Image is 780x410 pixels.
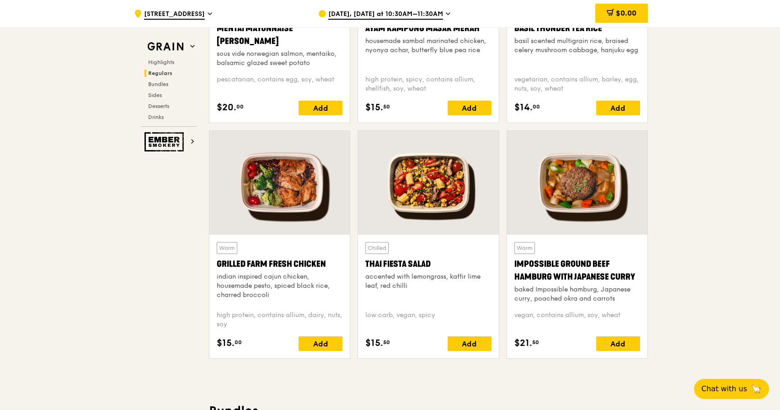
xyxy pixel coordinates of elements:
div: Impossible Ground Beef Hamburg with Japanese Curry [514,258,640,283]
div: pescatarian, contains egg, soy, wheat [217,75,342,93]
div: high protein, spicy, contains allium, shellfish, soy, wheat [365,75,491,93]
div: Thai Fiesta Salad [365,258,491,270]
div: housemade sambal marinated chicken, nyonya achar, butterfly blue pea rice [365,37,491,55]
div: vegetarian, contains allium, barley, egg, nuts, soy, wheat [514,75,640,93]
div: high protein, contains allium, dairy, nuts, soy [217,311,342,329]
span: Drinks [148,114,164,120]
span: 00 [533,103,540,110]
span: 00 [235,339,242,346]
div: Warm [217,242,237,254]
span: Chat with us [701,383,747,394]
span: $21. [514,336,532,350]
div: Chilled [365,242,389,254]
div: Add [299,101,342,115]
span: 🦙 [751,383,762,394]
span: Highlights [148,59,174,65]
span: Regulars [148,70,172,76]
img: Ember Smokery web logo [144,132,187,151]
span: $15. [217,336,235,350]
span: 50 [383,339,390,346]
span: 50 [383,103,390,110]
span: $0.00 [616,9,636,17]
div: Ayam Kampung Masak Merah [365,22,491,35]
span: Desserts [148,103,169,109]
span: Bundles [148,81,168,87]
span: 50 [532,339,539,346]
span: Sides [148,92,162,98]
div: basil scented multigrain rice, braised celery mushroom cabbage, hanjuku egg [514,37,640,55]
div: Warm [514,242,535,254]
span: [STREET_ADDRESS] [144,10,205,20]
div: accented with lemongrass, kaffir lime leaf, red chilli [365,272,491,291]
span: $15. [365,101,383,114]
div: baked Impossible hamburg, Japanese curry, poached okra and carrots [514,285,640,303]
div: Add [448,101,492,115]
div: Add [299,336,342,351]
div: Add [596,336,640,351]
button: Chat with us🦙 [694,379,769,399]
div: vegan, contains allium, soy, wheat [514,311,640,329]
div: Add [448,336,492,351]
span: $14. [514,101,533,114]
div: Add [596,101,640,115]
span: [DATE], [DATE] at 10:30AM–11:30AM [328,10,443,20]
div: Mentai Mayonnaise [PERSON_NAME] [217,22,342,48]
span: $15. [365,336,383,350]
div: indian inspired cajun chicken, housemade pesto, spiced black rice, charred broccoli [217,272,342,300]
div: sous vide norwegian salmon, mentaiko, balsamic glazed sweet potato [217,49,342,68]
div: Basil Thunder Tea Rice [514,22,640,35]
span: $20. [217,101,236,114]
div: Grilled Farm Fresh Chicken [217,258,342,270]
span: 00 [236,103,244,110]
div: low carb, vegan, spicy [365,311,491,329]
img: Grain web logo [144,38,187,55]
